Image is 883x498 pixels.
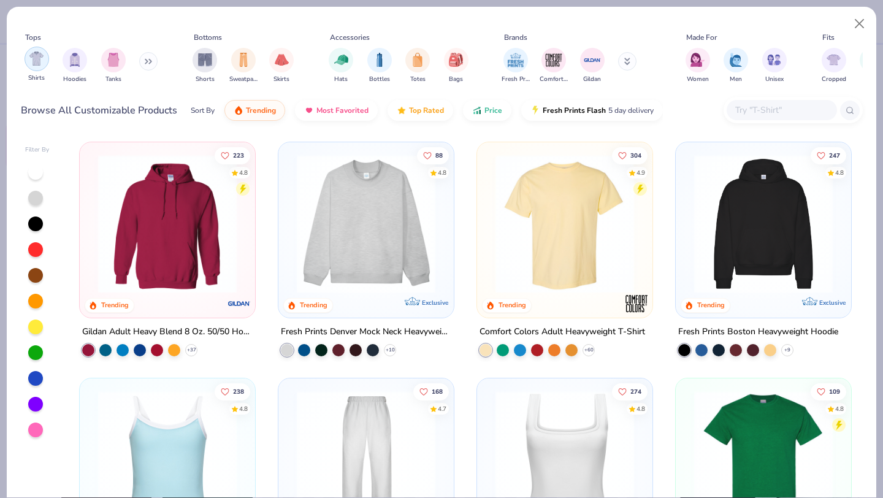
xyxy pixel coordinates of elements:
span: Sweatpants [229,75,258,84]
img: Fresh Prints Image [506,51,525,69]
button: Trending [224,100,285,121]
button: Like [215,383,251,400]
button: Fresh Prints Flash5 day delivery [521,100,663,121]
div: filter for Hoodies [63,48,87,84]
span: Cropped [822,75,846,84]
span: Hoodies [63,75,86,84]
div: filter for Cropped [822,48,846,84]
img: Women Image [690,53,705,67]
img: flash.gif [530,105,540,115]
span: Tanks [105,75,121,84]
button: Like [215,147,251,164]
button: filter button [540,48,568,84]
img: Cropped Image [827,53,841,67]
button: Price [463,100,511,121]
span: Totes [410,75,426,84]
button: filter button [405,48,430,84]
div: filter for Shirts [25,47,49,83]
img: Men Image [729,53,743,67]
div: filter for Bags [444,48,468,84]
div: Fits [822,32,835,43]
span: Exclusive [819,299,845,307]
span: Women [687,75,709,84]
div: 4.8 [835,168,844,177]
span: Men [730,75,742,84]
span: 274 [630,388,641,394]
button: filter button [367,48,392,84]
button: Like [612,383,648,400]
span: 304 [630,152,641,158]
img: Comfort Colors logo [624,291,649,316]
div: Browse All Customizable Products [21,103,177,118]
span: 88 [435,152,443,158]
img: 91acfc32-fd48-4d6b-bdad-a4c1a30ac3fc [688,155,839,293]
div: Bottoms [194,32,222,43]
span: Fresh Prints [502,75,530,84]
button: filter button [229,48,258,84]
span: Top Rated [409,105,444,115]
span: 247 [829,152,840,158]
div: Accessories [330,32,370,43]
button: filter button [101,48,126,84]
div: Comfort Colors Adult Heavyweight T-Shirt [480,324,645,340]
img: Tanks Image [107,53,120,67]
img: TopRated.gif [397,105,407,115]
img: Bags Image [449,53,462,67]
button: filter button [193,48,217,84]
img: Hoodies Image [68,53,82,67]
div: 4.8 [636,404,645,413]
button: Most Favorited [295,100,378,121]
span: Exclusive [422,299,448,307]
div: filter for Bottles [367,48,392,84]
button: filter button [444,48,468,84]
button: filter button [580,48,605,84]
div: 4.8 [240,168,248,177]
button: filter button [329,48,353,84]
button: Like [811,383,846,400]
span: Comfort Colors [540,75,568,84]
div: filter for Men [724,48,748,84]
div: filter for Hats [329,48,353,84]
span: + 37 [187,347,196,354]
div: Fresh Prints Denver Mock Neck Heavyweight Sweatshirt [281,324,451,340]
div: 4.8 [240,404,248,413]
div: 4.8 [835,404,844,413]
div: Sort By [191,105,215,116]
img: Totes Image [411,53,424,67]
div: Tops [25,32,41,43]
div: Fresh Prints Boston Heavyweight Hoodie [678,324,838,340]
div: filter for Women [686,48,710,84]
div: 4.9 [636,168,645,177]
img: Hats Image [334,53,348,67]
button: filter button [822,48,846,84]
div: Filter By [25,145,50,155]
button: filter button [25,48,49,84]
div: filter for Tanks [101,48,126,84]
button: filter button [269,48,294,84]
span: Shorts [196,75,215,84]
div: Brands [504,32,527,43]
div: 4.7 [438,404,446,413]
span: Price [484,105,502,115]
span: Skirts [273,75,289,84]
div: filter for Unisex [762,48,787,84]
button: Like [811,147,846,164]
span: 238 [234,388,245,394]
img: trending.gif [234,105,243,115]
div: Gildan Adult Heavy Blend 8 Oz. 50/50 Hooded Sweatshirt [82,324,253,340]
img: most_fav.gif [304,105,314,115]
span: Gildan [583,75,601,84]
div: 4.8 [438,168,446,177]
span: Bottles [369,75,390,84]
button: Top Rated [388,100,453,121]
span: Bags [449,75,463,84]
div: filter for Comfort Colors [540,48,568,84]
img: Shirts Image [29,52,44,66]
img: Unisex Image [767,53,781,67]
button: Close [848,12,871,36]
span: Most Favorited [316,105,369,115]
span: Shirts [28,74,45,83]
button: Like [612,147,648,164]
span: 109 [829,388,840,394]
span: Unisex [765,75,784,84]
